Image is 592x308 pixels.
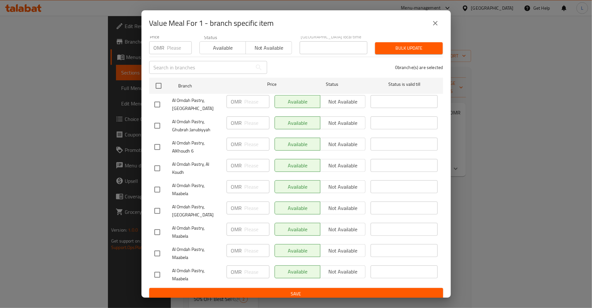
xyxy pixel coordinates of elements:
[202,43,243,53] span: Available
[172,118,221,134] span: Al Omdah Pastry, Ghubrah Janubiyyah
[172,267,221,283] span: Al Omdah Pastry, Maabela
[231,183,242,191] p: OMR
[298,80,365,88] span: Status
[154,290,438,298] span: Save
[172,245,221,262] span: Al Omdah Pastry, Maabela
[248,43,289,53] span: Not available
[172,182,221,198] span: Al Omdah Pastry, Maabela
[231,140,242,148] p: OMR
[231,225,242,233] p: OMR
[231,247,242,254] p: OMR
[245,244,269,257] input: Please enter price
[231,119,242,127] p: OMR
[231,204,242,212] p: OMR
[245,138,269,151] input: Please enter price
[245,202,269,214] input: Please enter price
[245,95,269,108] input: Please enter price
[395,64,443,71] p: 0 branche(s) are selected
[375,42,443,54] button: Bulk update
[371,80,438,88] span: Status is valid till
[172,224,221,240] span: Al Omdah Pastry, Maabela
[172,160,221,176] span: Al Omdah Pastry, Al Koudh
[172,203,221,219] span: Al Omdah Pastry, [GEOGRAPHIC_DATA]
[154,44,165,52] p: OMR
[380,44,438,52] span: Bulk update
[149,288,443,300] button: Save
[428,15,443,31] button: close
[231,162,242,169] p: OMR
[167,41,192,54] input: Please enter price
[245,223,269,236] input: Please enter price
[149,18,274,28] h2: Value Meal For 1 - branch specific item
[245,159,269,172] input: Please enter price
[246,41,292,54] button: Not available
[245,116,269,129] input: Please enter price
[231,98,242,105] p: OMR
[250,80,293,88] span: Price
[199,41,246,54] button: Available
[172,96,221,113] span: Al Omdah Pastry, [GEOGRAPHIC_DATA]
[178,82,245,90] span: Branch
[172,139,221,155] span: Al Omdah Pastry, AlKhoudh 6
[245,180,269,193] input: Please enter price
[231,268,242,276] p: OMR
[245,265,269,278] input: Please enter price
[149,61,252,74] input: Search in branches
